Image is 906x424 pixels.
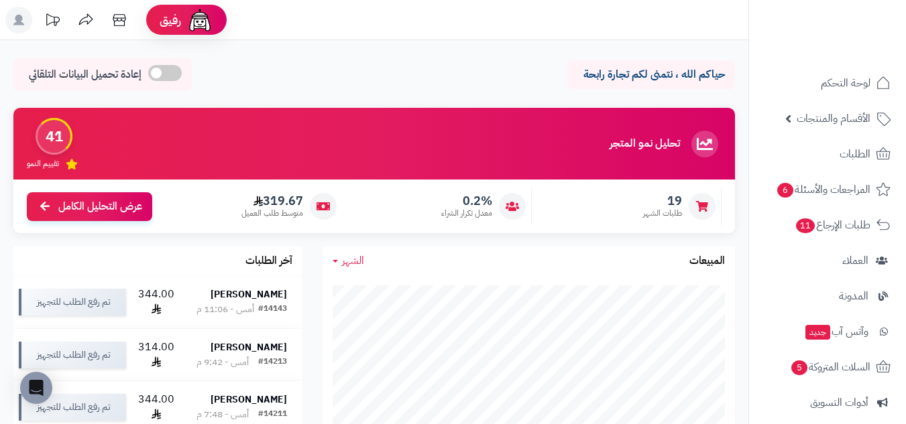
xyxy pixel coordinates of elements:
span: عرض التحليل الكامل [58,199,142,214]
strong: [PERSON_NAME] [211,340,287,354]
a: السلات المتروكة5 [757,351,898,383]
div: Open Intercom Messenger [20,372,52,404]
div: #14213 [258,356,287,369]
a: طلبات الإرجاع11 [757,209,898,241]
span: 6 [777,183,793,198]
td: 314.00 [131,329,181,381]
span: الشهر [342,253,364,269]
span: معدل تكرار الشراء [441,208,492,219]
span: طلبات الإرجاع [795,216,870,234]
div: تم رفع الطلب للتجهيز [19,289,126,315]
span: 5 [791,360,807,375]
div: #14143 [258,303,287,316]
a: المدونة [757,280,898,312]
div: #14211 [258,408,287,421]
a: عرض التحليل الكامل [27,192,152,221]
div: تم رفع الطلب للتجهيز [19,342,126,368]
h3: المبيعات [689,255,725,267]
span: السلات المتروكة [790,358,870,376]
a: تحديثات المنصة [36,7,69,37]
a: الطلبات [757,138,898,170]
div: أمس - 11:06 م [196,303,254,316]
span: متوسط طلب العميل [241,208,303,219]
a: المراجعات والأسئلة6 [757,173,898,206]
span: طلبات الشهر [643,208,682,219]
span: إعادة تحميل البيانات التلقائي [29,67,141,82]
a: العملاء [757,244,898,277]
div: تم رفع الطلب للتجهيز [19,394,126,421]
span: العملاء [842,251,868,270]
span: المدونة [839,287,868,305]
span: وآتس آب [804,322,868,341]
span: الأقسام والمنتجات [797,109,870,128]
strong: [PERSON_NAME] [211,287,287,301]
div: أمس - 9:42 م [196,356,249,369]
span: رفيق [160,12,181,28]
a: أدوات التسويق [757,386,898,419]
p: حياكم الله ، نتمنى لكم تجارة رابحة [577,67,725,82]
span: تقييم النمو [27,158,59,169]
div: أمس - 7:48 م [196,408,249,421]
span: 0.2% [441,194,492,208]
a: الشهر [333,253,364,269]
span: 11 [796,218,815,233]
a: لوحة التحكم [757,67,898,99]
span: أدوات التسويق [810,393,868,412]
img: logo-2.png [815,34,893,62]
span: جديد [805,325,830,340]
img: ai-face.png [186,7,213,33]
strong: [PERSON_NAME] [211,393,287,407]
span: المراجعات والأسئلة [776,180,870,199]
span: 319.67 [241,194,303,208]
h3: تحليل نمو المتجر [610,138,680,150]
a: وآتس آبجديد [757,315,898,348]
span: 19 [643,194,682,208]
span: الطلبات [840,145,870,163]
td: 344.00 [131,276,181,328]
h3: آخر الطلبات [245,255,292,267]
span: لوحة التحكم [821,74,870,92]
